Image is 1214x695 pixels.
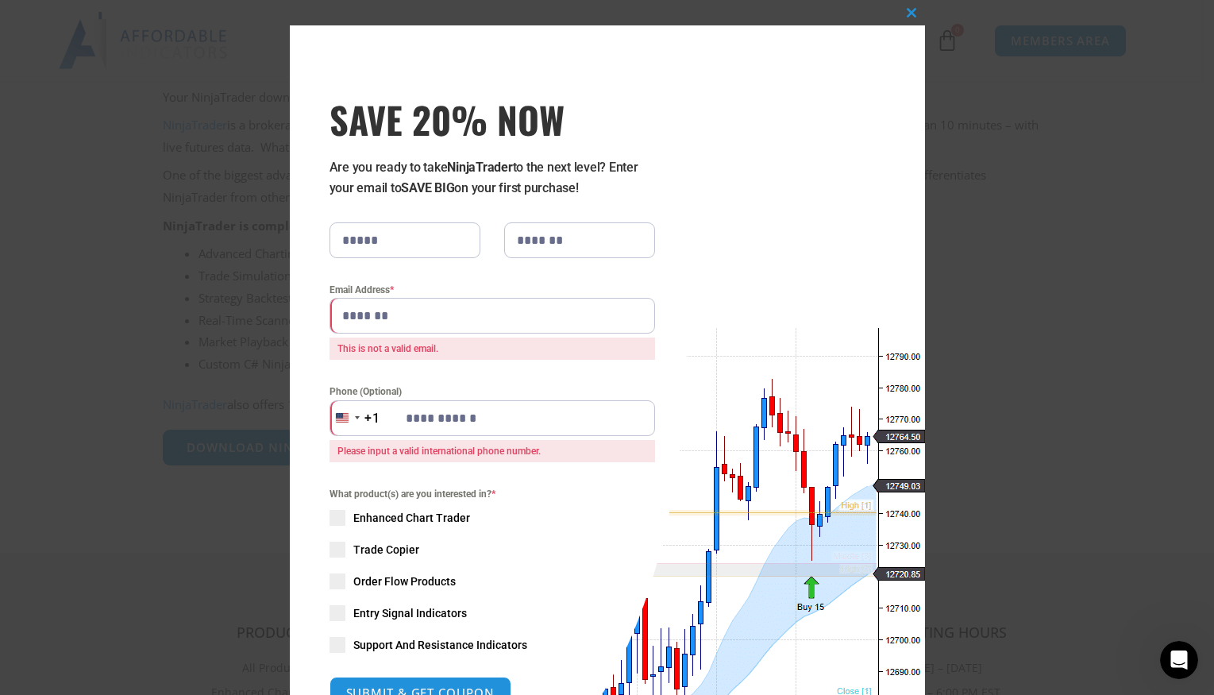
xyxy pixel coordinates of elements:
[353,637,527,653] span: Support And Resistance Indicators
[330,400,380,436] button: Selected country
[353,605,467,621] span: Entry Signal Indicators
[330,510,655,526] label: Enhanced Chart Trader
[401,180,454,195] strong: SAVE BIG
[330,384,655,400] label: Phone (Optional)
[330,605,655,621] label: Entry Signal Indicators
[330,637,655,653] label: Support And Resistance Indicators
[353,510,470,526] span: Enhanced Chart Trader
[353,573,456,589] span: Order Flow Products
[330,97,655,141] span: SAVE 20% NOW
[330,440,655,462] span: Please input a valid international phone number.
[330,282,655,298] label: Email Address
[447,160,512,175] strong: NinjaTrader
[330,486,655,502] span: What product(s) are you interested in?
[330,542,655,558] label: Trade Copier
[330,157,655,199] p: Are you ready to take to the next level? Enter your email to on your first purchase!
[330,573,655,589] label: Order Flow Products
[353,542,419,558] span: Trade Copier
[1160,641,1198,679] iframe: Intercom live chat
[330,338,655,360] span: This is not a valid email.
[364,408,380,429] div: +1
